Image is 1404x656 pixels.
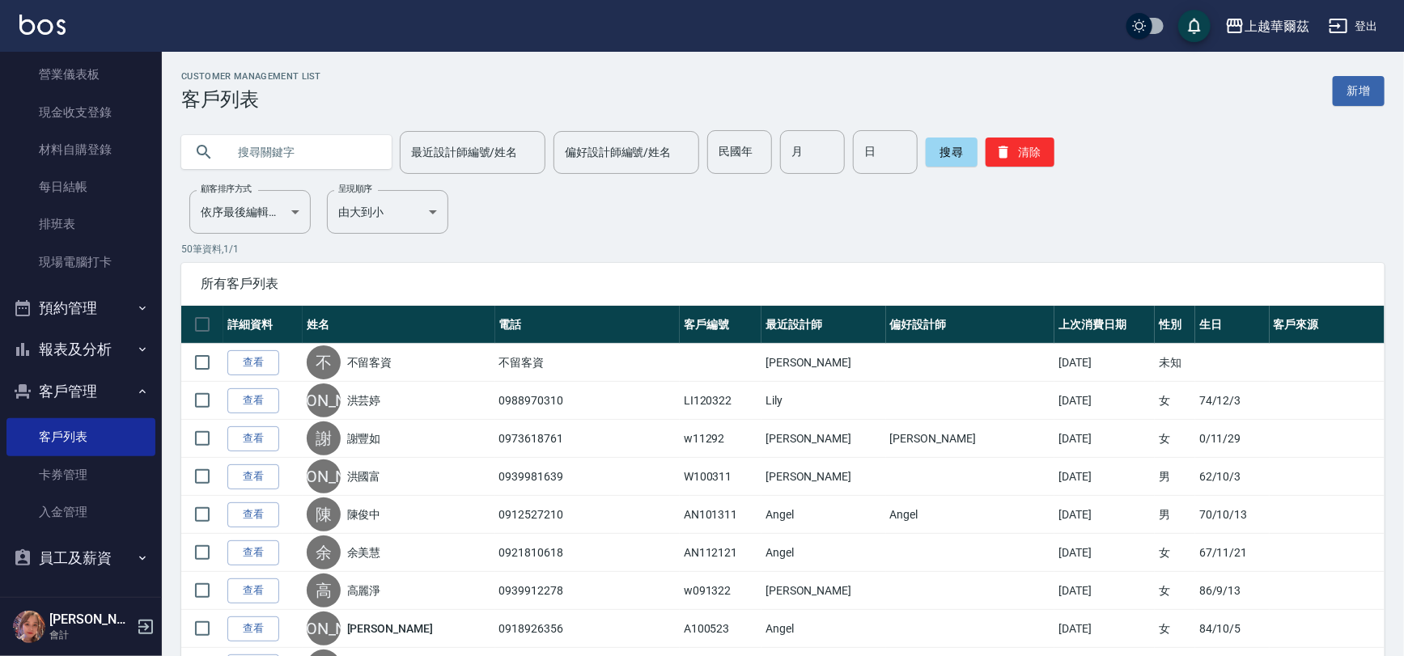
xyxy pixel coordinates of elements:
input: 搜尋關鍵字 [227,130,379,174]
td: [PERSON_NAME] [761,572,886,610]
td: 0988970310 [495,382,680,420]
td: 0939912278 [495,572,680,610]
a: 現金收支登錄 [6,94,155,131]
img: Logo [19,15,66,35]
td: [PERSON_NAME] [886,420,1055,458]
th: 客戶來源 [1270,306,1385,344]
button: 清除 [986,138,1054,167]
div: 由大到小 [327,190,448,234]
th: 性別 [1155,306,1195,344]
td: 0/11/29 [1195,420,1270,458]
td: 84/10/5 [1195,610,1270,648]
a: 謝豐如 [347,430,381,447]
td: 86/9/13 [1195,572,1270,610]
th: 偏好設計師 [886,306,1055,344]
td: [PERSON_NAME] [761,458,886,496]
td: AN101311 [680,496,761,534]
td: [DATE] [1054,420,1155,458]
div: 依序最後編輯時間 [189,190,311,234]
a: 查看 [227,350,279,375]
button: save [1178,10,1211,42]
td: [DATE] [1054,534,1155,572]
th: 姓名 [303,306,495,344]
td: Lily [761,382,886,420]
button: 報表及分析 [6,328,155,370]
td: 男 [1155,458,1195,496]
a: 高麗淨 [347,582,381,599]
a: 查看 [227,540,279,565]
div: 上越華爾茲 [1245,16,1309,36]
td: LI120322 [680,382,761,420]
td: 未知 [1155,344,1195,382]
a: 排班表 [6,205,155,243]
td: 女 [1155,572,1195,610]
td: 男 [1155,496,1195,534]
td: [DATE] [1054,572,1155,610]
td: Angel [761,610,886,648]
button: 搜尋 [926,138,978,167]
div: 高 [307,573,341,607]
h2: Customer Management List [181,71,321,82]
button: 登出 [1322,11,1385,41]
td: 62/10/3 [1195,458,1270,496]
td: [DATE] [1054,496,1155,534]
a: 余美慧 [347,544,381,561]
a: 查看 [227,616,279,641]
td: Angel [761,496,886,534]
a: 查看 [227,426,279,451]
td: 74/12/3 [1195,382,1270,420]
td: [DATE] [1054,458,1155,496]
a: 查看 [227,464,279,489]
div: 余 [307,535,341,569]
p: 50 筆資料, 1 / 1 [181,242,1385,256]
a: [PERSON_NAME] [347,620,433,637]
td: 女 [1155,534,1195,572]
td: w091322 [680,572,761,610]
img: Person [13,611,45,643]
th: 上次消費日期 [1054,306,1155,344]
td: 0918926356 [495,610,680,648]
label: 呈現順序 [338,183,372,195]
a: 每日結帳 [6,168,155,205]
a: 洪芸婷 [347,392,381,408]
div: 謝 [307,421,341,455]
td: Angel [761,534,886,572]
td: [DATE] [1054,382,1155,420]
label: 顧客排序方式 [201,183,252,195]
span: 所有客戶列表 [201,276,1365,292]
a: 營業儀表板 [6,56,155,93]
td: 0921810618 [495,534,680,572]
th: 生日 [1195,306,1270,344]
td: 0939981639 [495,458,680,496]
td: w11292 [680,420,761,458]
th: 客戶編號 [680,306,761,344]
a: 材料自購登錄 [6,131,155,168]
a: 新增 [1333,76,1385,106]
td: W100311 [680,458,761,496]
td: [PERSON_NAME] [761,344,886,382]
a: 不留客資 [347,354,392,370]
td: A100523 [680,610,761,648]
a: 洪國富 [347,468,381,485]
h5: [PERSON_NAME] [49,612,132,628]
h3: 客戶列表 [181,88,321,111]
th: 電話 [495,306,680,344]
a: 查看 [227,502,279,527]
a: 現場電腦打卡 [6,243,155,281]
a: 陳俊中 [347,506,381,523]
a: 卡券管理 [6,456,155,493]
a: 客戶列表 [6,418,155,455]
td: [PERSON_NAME] [761,420,886,458]
button: 員工及薪資 [6,537,155,579]
div: [PERSON_NAME] [307,459,341,493]
td: 0973618761 [495,420,680,458]
td: [DATE] [1054,344,1155,382]
div: 陳 [307,497,341,531]
div: [PERSON_NAME] [307,383,341,417]
td: Angel [886,496,1055,534]
button: 客戶管理 [6,370,155,413]
td: 67/11/21 [1195,534,1270,572]
div: 不 [307,345,341,379]
td: 女 [1155,420,1195,458]
td: [DATE] [1054,610,1155,648]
